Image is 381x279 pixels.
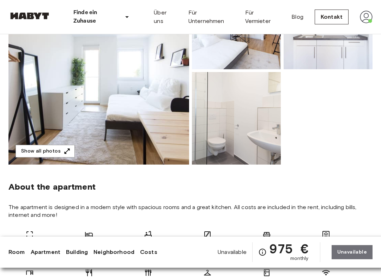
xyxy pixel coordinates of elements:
[188,8,234,25] a: Für Unternehmen
[245,8,280,25] a: Für Vermieter
[270,242,309,255] span: 975 €
[73,8,120,25] p: Finde ein Zuhause
[66,248,88,256] a: Building
[8,12,51,19] img: Habyt
[8,203,373,219] span: The apartment is designed in a modern style with spacious rooms and a great kitchen. All costs ar...
[258,248,267,256] svg: Check cost overview for full price breakdown. Please note that discounts apply to new joiners onl...
[93,248,134,256] a: Neighborhood
[140,248,157,256] a: Costs
[154,8,177,25] a: Über uns
[8,248,25,256] a: Room
[291,13,303,21] a: Blog
[290,255,309,262] span: monthly
[218,248,247,256] span: Unavailable
[315,10,349,24] a: Kontakt
[360,11,373,23] img: avatar
[16,145,75,158] button: Show all photos
[31,248,60,256] a: Apartment
[192,72,281,165] img: Picture of unit DE-01-002-023-01H
[8,182,96,192] span: About the apartment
